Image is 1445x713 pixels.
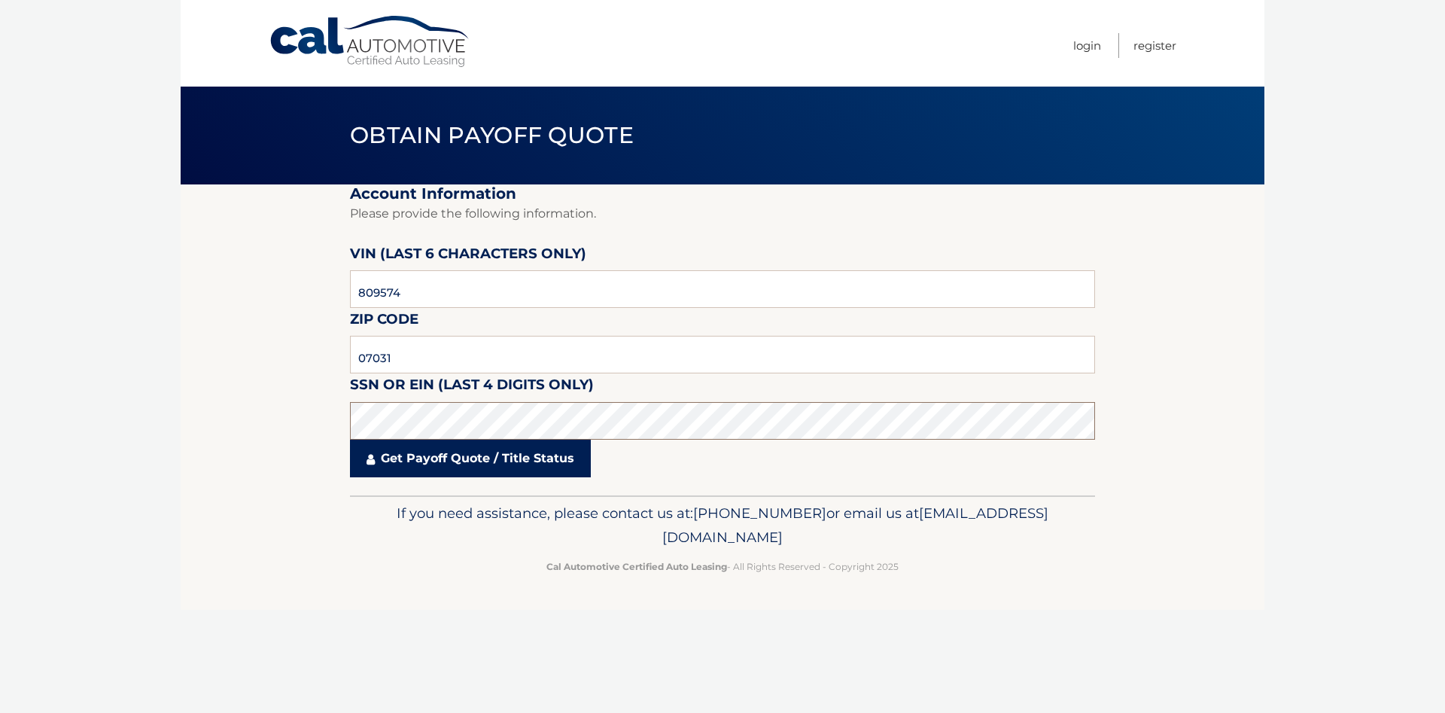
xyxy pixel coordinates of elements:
[350,242,586,270] label: VIN (last 6 characters only)
[350,121,634,149] span: Obtain Payoff Quote
[350,184,1095,203] h2: Account Information
[360,559,1085,574] p: - All Rights Reserved - Copyright 2025
[693,504,826,522] span: [PHONE_NUMBER]
[350,373,594,401] label: SSN or EIN (last 4 digits only)
[350,308,418,336] label: Zip Code
[350,440,591,477] a: Get Payoff Quote / Title Status
[1133,33,1176,58] a: Register
[269,15,472,69] a: Cal Automotive
[360,501,1085,550] p: If you need assistance, please contact us at: or email us at
[546,561,727,572] strong: Cal Automotive Certified Auto Leasing
[1073,33,1101,58] a: Login
[350,203,1095,224] p: Please provide the following information.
